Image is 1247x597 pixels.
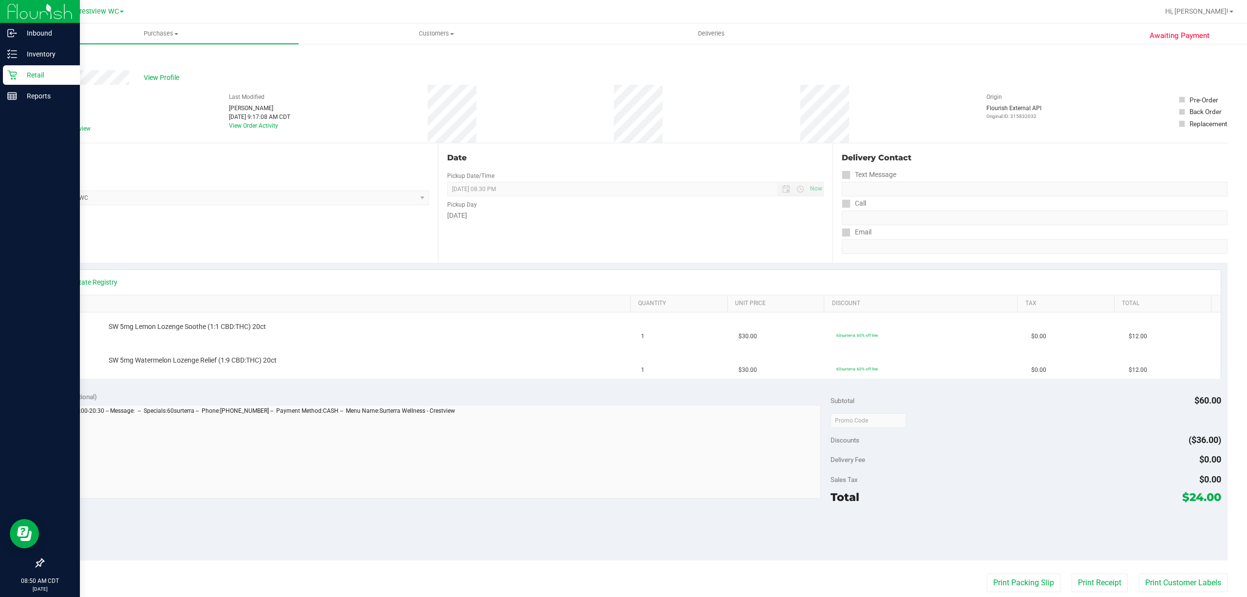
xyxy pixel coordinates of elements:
a: View State Registry [59,277,117,287]
span: $24.00 [1182,490,1221,504]
span: $30.00 [738,332,757,341]
span: SW 5mg Lemon Lozenge Soothe (1:1 CBD:THC) 20ct [109,322,266,331]
span: 60surterra: 60% off line [836,366,878,371]
a: Customers [299,23,574,44]
div: Flourish External API [986,104,1041,120]
div: [DATE] 9:17:08 AM CDT [229,113,290,121]
a: Discount [832,300,1014,308]
span: Sales Tax [831,476,858,483]
span: Awaiting Payment [1150,30,1209,41]
span: Delivery Fee [831,456,865,463]
label: Last Modified [229,93,265,101]
div: Replacement [1190,119,1227,129]
a: Total [1122,300,1207,308]
label: Pickup Day [447,200,477,209]
span: 1 [641,366,644,375]
inline-svg: Inventory [7,49,17,59]
p: Inventory [17,48,76,60]
div: Date [447,152,824,164]
span: SW 5mg Watermelon Lozenge Relief (1:9 CBD:THC) 20ct [109,356,277,365]
inline-svg: Retail [7,70,17,80]
span: $0.00 [1199,474,1221,484]
span: 60surterra: 60% off line [836,333,878,338]
inline-svg: Inbound [7,28,17,38]
span: $12.00 [1129,366,1147,375]
span: Deliveries [685,29,738,38]
span: 1 [641,332,644,341]
a: Unit Price [735,300,820,308]
label: Call [842,196,866,211]
div: [DATE] [447,211,824,221]
inline-svg: Reports [7,91,17,101]
span: Hi, [PERSON_NAME]! [1165,7,1228,15]
a: Deliveries [574,23,849,44]
a: Quantity [638,300,723,308]
span: Customers [299,29,573,38]
label: Email [842,225,871,239]
label: Origin [986,93,1002,101]
div: Location [43,152,429,164]
button: Print Receipt [1072,574,1128,592]
a: Tax [1025,300,1111,308]
span: $0.00 [1031,366,1046,375]
p: Original ID: 315832032 [986,113,1041,120]
span: Total [831,490,859,504]
label: Text Message [842,168,896,182]
span: View Profile [144,73,183,83]
label: Pickup Date/Time [447,172,494,180]
a: Purchases [23,23,299,44]
p: 08:50 AM CDT [4,577,76,585]
p: [DATE] [4,585,76,593]
span: $60.00 [1194,395,1221,405]
p: Inbound [17,27,76,39]
div: Pre-Order [1190,95,1218,105]
iframe: Resource center [10,519,39,548]
a: SKU [57,300,627,308]
button: Print Packing Slip [987,574,1060,592]
span: ($36.00) [1189,435,1221,445]
p: Retail [17,69,76,81]
span: Discounts [831,431,859,449]
p: Reports [17,90,76,102]
input: Format: (999) 999-9999 [842,182,1228,196]
input: Format: (999) 999-9999 [842,211,1228,225]
span: $0.00 [1031,332,1046,341]
div: Delivery Contact [842,152,1228,164]
div: [PERSON_NAME] [229,104,290,113]
a: View Order Activity [229,122,278,129]
input: Promo Code [831,413,906,428]
span: Crestview WC [75,7,119,16]
button: Print Customer Labels [1139,574,1228,592]
div: Back Order [1190,107,1222,116]
span: $30.00 [738,366,757,375]
span: Purchases [23,29,299,38]
span: Subtotal [831,397,854,404]
span: $12.00 [1129,332,1147,341]
span: $0.00 [1199,454,1221,464]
